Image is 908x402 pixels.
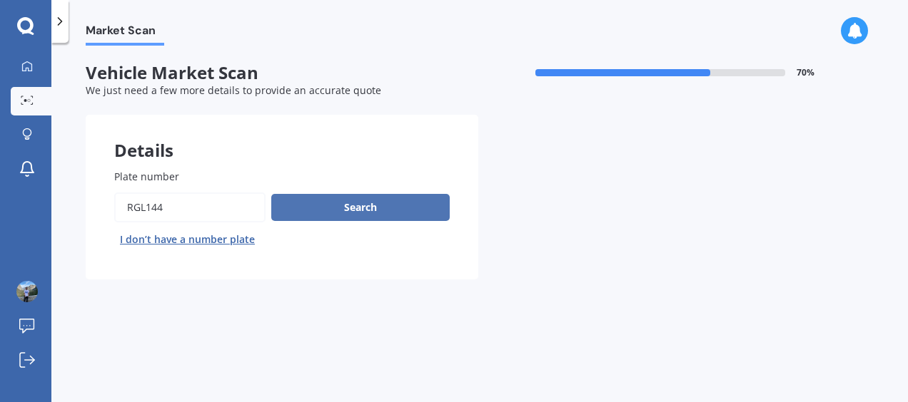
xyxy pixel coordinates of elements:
img: ALV-UjWCzIxVWPLSgqQkRp-R800i7x5GC1kF6lQ9ek8AyN8UXhH5r0Ngpb-Epo-wQtUXHTcU6ITY8bKjFingAE_MbZJhGjXrY... [16,281,38,302]
span: Market Scan [86,24,164,43]
span: We just need a few more details to provide an accurate quote [86,83,381,97]
button: I don’t have a number plate [114,228,261,251]
span: 70 % [797,68,814,78]
button: Search [271,194,450,221]
span: Vehicle Market Scan [86,63,478,83]
input: Enter plate number [114,192,266,222]
div: Details [86,115,478,158]
span: Plate number [114,170,179,183]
